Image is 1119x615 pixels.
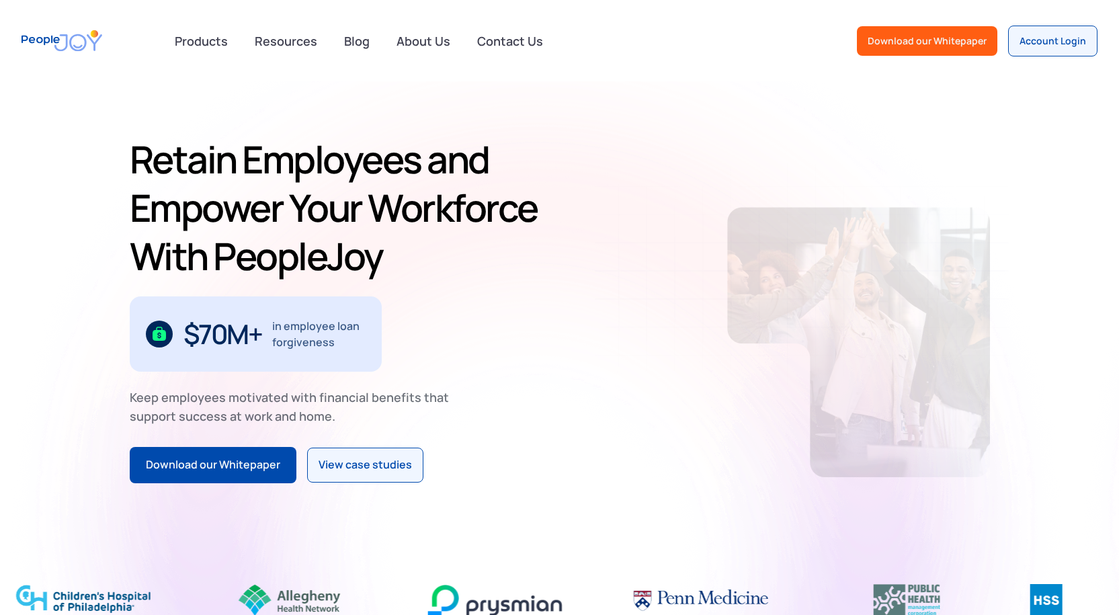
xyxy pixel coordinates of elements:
[469,26,551,56] a: Contact Us
[388,26,458,56] a: About Us
[1020,34,1086,48] div: Account Login
[167,28,236,54] div: Products
[146,456,280,474] div: Download our Whitepaper
[336,26,378,56] a: Blog
[857,26,997,56] a: Download our Whitepaper
[130,296,382,372] div: 1 / 3
[868,34,987,48] div: Download our Whitepaper
[183,323,262,345] div: $70M+
[130,388,460,425] div: Keep employees motivated with financial benefits that support success at work and home.
[130,447,296,483] a: Download our Whitepaper
[22,22,102,60] a: home
[1008,26,1097,56] a: Account Login
[319,456,412,474] div: View case studies
[307,448,423,483] a: View case studies
[247,26,325,56] a: Resources
[727,207,990,477] img: Retain-Employees-PeopleJoy
[130,135,554,280] h1: Retain Employees and Empower Your Workforce With PeopleJoy
[272,318,366,350] div: in employee loan forgiveness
